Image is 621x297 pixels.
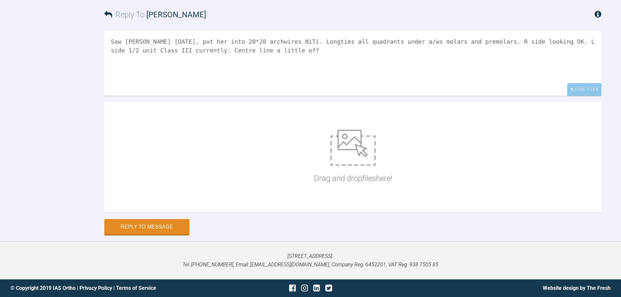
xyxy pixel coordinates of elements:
div: © Copyright 2019 IAS Ortho | | [10,284,211,292]
p: Drag and drop files here! [314,172,392,185]
span: [PERSON_NAME] [146,10,206,19]
div: Hide Files [567,83,601,96]
textarea: Saw [PERSON_NAME] [DATE], put her into 20*20 archwires NiTi. Longties all quadrants under a/ws mo... [104,31,601,96]
a: Website design by The Fresh [543,285,611,291]
a: Terms of Service [116,285,156,291]
button: Reply to Message [104,219,189,235]
a: Privacy Policy [80,285,112,291]
h3: Reply To [104,8,206,21]
p: [STREET_ADDRESS]. Tel: [PHONE_NUMBER], Email: [EMAIL_ADDRESS][DOMAIN_NAME], Company Reg: 6452201,... [10,252,611,269]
